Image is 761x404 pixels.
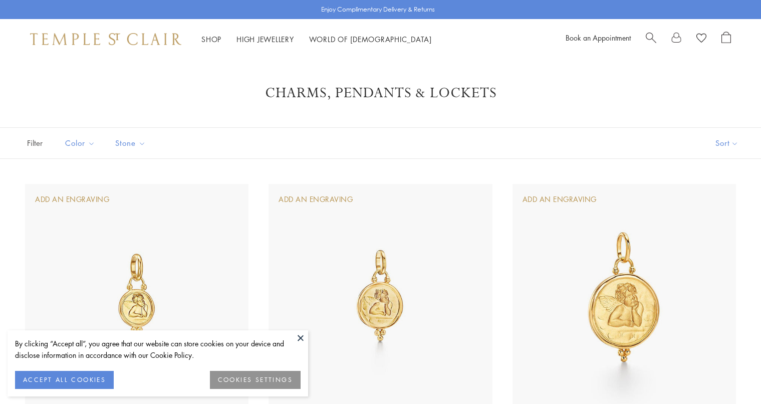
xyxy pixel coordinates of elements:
[309,34,432,44] a: World of [DEMOGRAPHIC_DATA]World of [DEMOGRAPHIC_DATA]
[30,33,181,45] img: Temple St. Clair
[108,132,153,154] button: Stone
[58,132,103,154] button: Color
[110,137,153,149] span: Stone
[721,32,731,47] a: Open Shopping Bag
[646,32,656,47] a: Search
[279,194,353,205] div: Add An Engraving
[201,34,221,44] a: ShopShop
[523,194,597,205] div: Add An Engraving
[693,128,761,158] button: Show sort by
[15,371,114,389] button: ACCEPT ALL COOKIES
[696,32,706,47] a: View Wishlist
[321,5,435,15] p: Enjoy Complimentary Delivery & Returns
[566,33,631,43] a: Book an Appointment
[201,33,432,46] nav: Main navigation
[210,371,301,389] button: COOKIES SETTINGS
[236,34,294,44] a: High JewelleryHigh Jewellery
[60,137,103,149] span: Color
[35,194,109,205] div: Add An Engraving
[711,357,751,394] iframe: Gorgias live chat messenger
[40,84,721,102] h1: Charms, Pendants & Lockets
[15,338,301,361] div: By clicking “Accept all”, you agree that our website can store cookies on your device and disclos...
